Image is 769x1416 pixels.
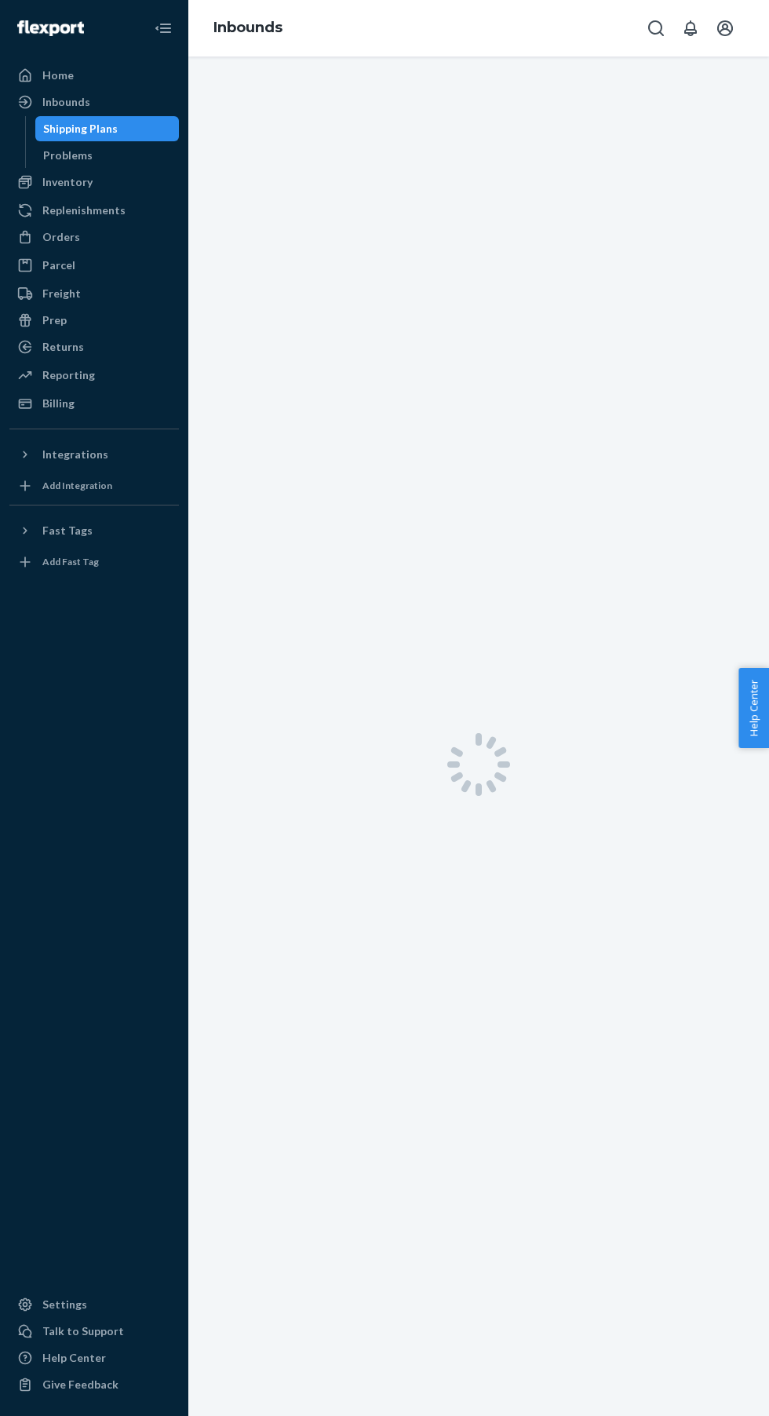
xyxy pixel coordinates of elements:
[709,13,741,44] button: Open account menu
[9,442,179,467] button: Integrations
[9,1292,179,1317] a: Settings
[9,1319,179,1344] a: Talk to Support
[42,447,108,462] div: Integrations
[9,253,179,278] a: Parcel
[9,334,179,359] a: Returns
[9,473,179,498] a: Add Integration
[42,94,90,110] div: Inbounds
[42,523,93,538] div: Fast Tags
[42,257,75,273] div: Parcel
[9,170,179,195] a: Inventory
[42,312,67,328] div: Prep
[42,174,93,190] div: Inventory
[640,13,672,44] button: Open Search Box
[9,308,179,333] a: Prep
[9,518,179,543] button: Fast Tags
[42,203,126,218] div: Replenishments
[42,1323,124,1339] div: Talk to Support
[42,286,81,301] div: Freight
[675,13,706,44] button: Open notifications
[42,1350,106,1366] div: Help Center
[42,479,112,492] div: Add Integration
[9,363,179,388] a: Reporting
[42,339,84,355] div: Returns
[35,116,180,141] a: Shipping Plans
[738,668,769,748] button: Help Center
[42,68,74,83] div: Home
[213,19,282,36] a: Inbounds
[9,89,179,115] a: Inbounds
[9,549,179,575] a: Add Fast Tag
[9,391,179,416] a: Billing
[42,396,75,411] div: Billing
[148,13,179,44] button: Close Navigation
[9,63,179,88] a: Home
[9,224,179,250] a: Orders
[42,229,80,245] div: Orders
[35,143,180,168] a: Problems
[9,1345,179,1370] a: Help Center
[42,367,95,383] div: Reporting
[42,1377,118,1392] div: Give Feedback
[17,20,84,36] img: Flexport logo
[9,1372,179,1397] button: Give Feedback
[43,121,118,137] div: Shipping Plans
[201,5,295,51] ol: breadcrumbs
[43,148,93,163] div: Problems
[9,198,179,223] a: Replenishments
[9,281,179,306] a: Freight
[42,1297,87,1312] div: Settings
[42,555,99,568] div: Add Fast Tag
